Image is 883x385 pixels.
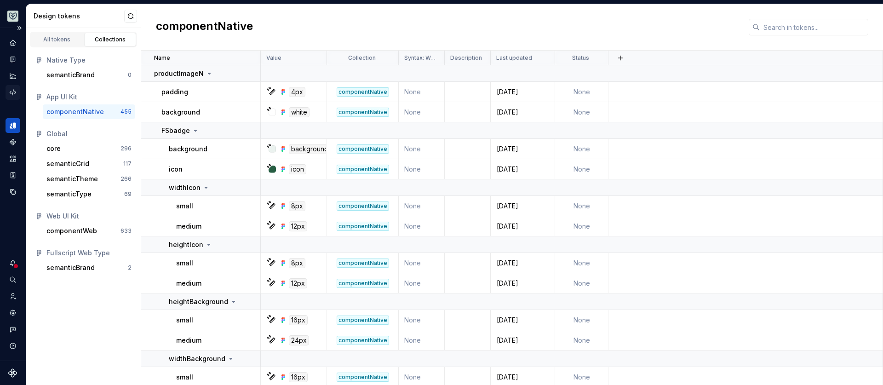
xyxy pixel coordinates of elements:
button: semanticTheme266 [43,172,135,186]
p: background [161,108,200,117]
a: Home [6,35,20,50]
button: core296 [43,141,135,156]
p: small [176,316,193,325]
h2: componentNative [156,19,253,35]
img: 256e2c79-9abd-4d59-8978-03feab5a3943.png [7,11,18,22]
div: componentNative [337,316,389,325]
input: Search in tokens... [760,19,868,35]
div: Design tokens [6,118,20,133]
div: Native Type [46,56,132,65]
div: 24px [289,335,309,345]
div: semanticGrid [46,159,89,168]
a: Settings [6,305,20,320]
td: None [555,253,608,273]
div: 2 [128,264,132,271]
a: Analytics [6,69,20,83]
div: Web UI Kit [46,212,132,221]
button: Contact support [6,322,20,337]
div: icon [289,164,306,174]
td: None [399,139,445,159]
p: FSbadge [161,126,190,135]
a: Documentation [6,52,20,67]
div: componentNative [337,144,389,154]
p: Status [572,54,589,62]
p: icon [169,165,183,174]
p: medium [176,279,201,288]
p: heightIcon [169,240,203,249]
p: medium [176,336,201,345]
div: [DATE] [491,222,554,231]
td: None [399,273,445,293]
button: componentNative455 [43,104,135,119]
div: componentNative [337,201,389,211]
div: [DATE] [491,201,554,211]
button: semanticType69 [43,187,135,201]
div: componentNative [337,222,389,231]
div: componentNative [337,336,389,345]
div: [DATE] [491,165,554,174]
a: Data sources [6,184,20,199]
p: heightBackground [169,297,228,306]
p: productImageN [154,69,204,78]
div: 4px [289,87,305,97]
a: Components [6,135,20,149]
td: None [399,310,445,330]
div: [DATE] [491,259,554,268]
td: None [555,330,608,351]
div: componentNative [337,259,389,268]
td: None [555,139,608,159]
button: semanticBrand0 [43,68,135,82]
td: None [555,82,608,102]
p: widthBackground [169,354,225,363]
td: None [399,102,445,122]
div: componentNative [337,108,389,117]
div: componentNative [337,279,389,288]
td: None [399,159,445,179]
td: None [399,196,445,216]
button: semanticGrid117 [43,156,135,171]
div: white [289,107,310,117]
a: Assets [6,151,20,166]
button: Search ⌘K [6,272,20,287]
p: widthIcon [169,183,201,192]
p: padding [161,87,188,97]
button: Notifications [6,256,20,270]
div: backgroundLevel1 [289,144,350,154]
button: Expand sidebar [13,22,26,34]
div: 12px [289,278,307,288]
div: Design tokens [34,11,124,21]
div: semanticTheme [46,174,98,184]
div: [DATE] [491,144,554,154]
div: [DATE] [491,336,554,345]
div: 0 [128,71,132,79]
p: small [176,201,193,211]
p: Description [450,54,482,62]
div: [DATE] [491,373,554,382]
td: None [399,330,445,351]
div: 8px [289,201,305,211]
p: small [176,373,193,382]
td: None [555,102,608,122]
a: Code automation [6,85,20,100]
div: componentNative [337,87,389,97]
div: [DATE] [491,316,554,325]
p: small [176,259,193,268]
div: Collections [87,36,133,43]
p: Collection [348,54,376,62]
div: 8px [289,258,305,268]
a: Storybook stories [6,168,20,183]
div: semanticType [46,190,92,199]
div: 12px [289,221,307,231]
p: Value [266,54,281,62]
button: semanticBrand2 [43,260,135,275]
